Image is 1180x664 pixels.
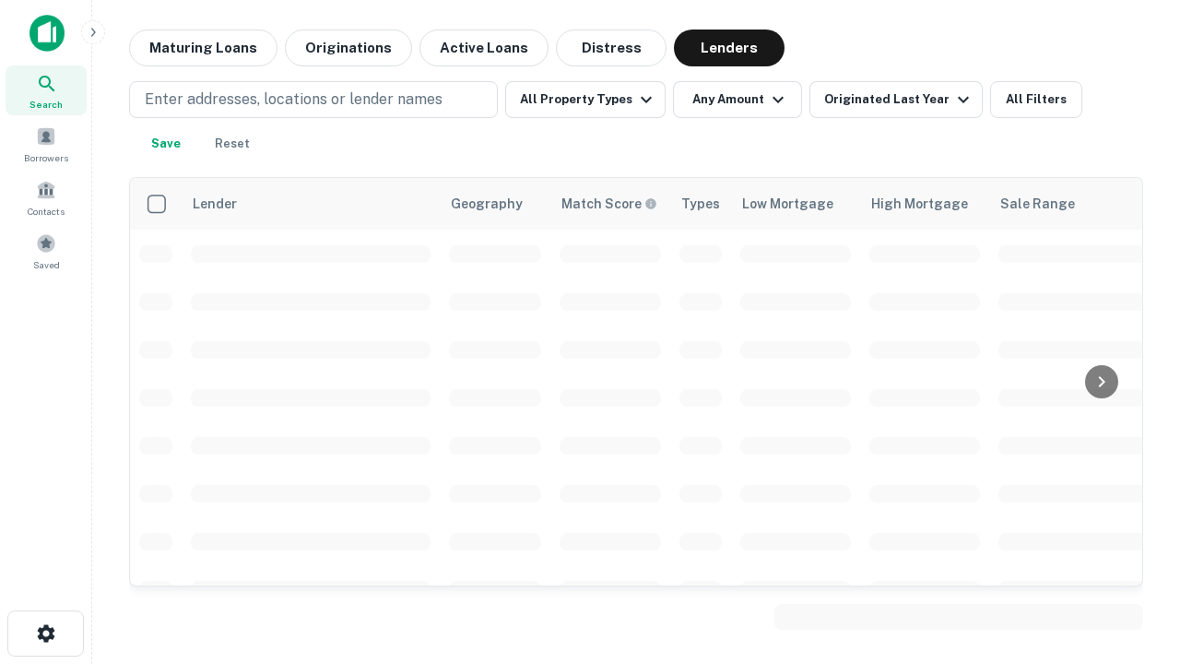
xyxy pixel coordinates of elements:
div: Low Mortgage [742,193,833,215]
button: Lenders [674,30,785,66]
button: Any Amount [673,81,802,118]
div: Lender [193,193,237,215]
th: Capitalize uses an advanced AI algorithm to match your search with the best lender. The match sco... [550,178,670,230]
button: Reset [203,125,262,162]
a: Search [6,65,87,115]
th: Sale Range [989,178,1155,230]
h6: Match Score [561,194,654,214]
th: Low Mortgage [731,178,860,230]
span: Saved [33,257,60,272]
th: High Mortgage [860,178,989,230]
button: Enter addresses, locations or lender names [129,81,498,118]
th: Geography [440,178,550,230]
a: Contacts [6,172,87,222]
button: Save your search to get updates of matches that match your search criteria. [136,125,195,162]
div: Capitalize uses an advanced AI algorithm to match your search with the best lender. The match sco... [561,194,657,214]
button: Originations [285,30,412,66]
div: High Mortgage [871,193,968,215]
button: All Filters [990,81,1082,118]
button: Originated Last Year [809,81,983,118]
div: Types [681,193,720,215]
div: Geography [451,193,523,215]
button: Maturing Loans [129,30,277,66]
img: capitalize-icon.png [29,15,65,52]
span: Contacts [28,204,65,219]
iframe: Chat Widget [1088,457,1180,546]
a: Saved [6,226,87,276]
th: Lender [182,178,440,230]
a: Borrowers [6,119,87,169]
div: Sale Range [1000,193,1075,215]
button: Active Loans [419,30,549,66]
th: Types [670,178,731,230]
button: All Property Types [505,81,666,118]
p: Enter addresses, locations or lender names [145,89,442,111]
span: Search [29,97,63,112]
div: Originated Last Year [824,89,974,111]
button: Distress [556,30,667,66]
span: Borrowers [24,150,68,165]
